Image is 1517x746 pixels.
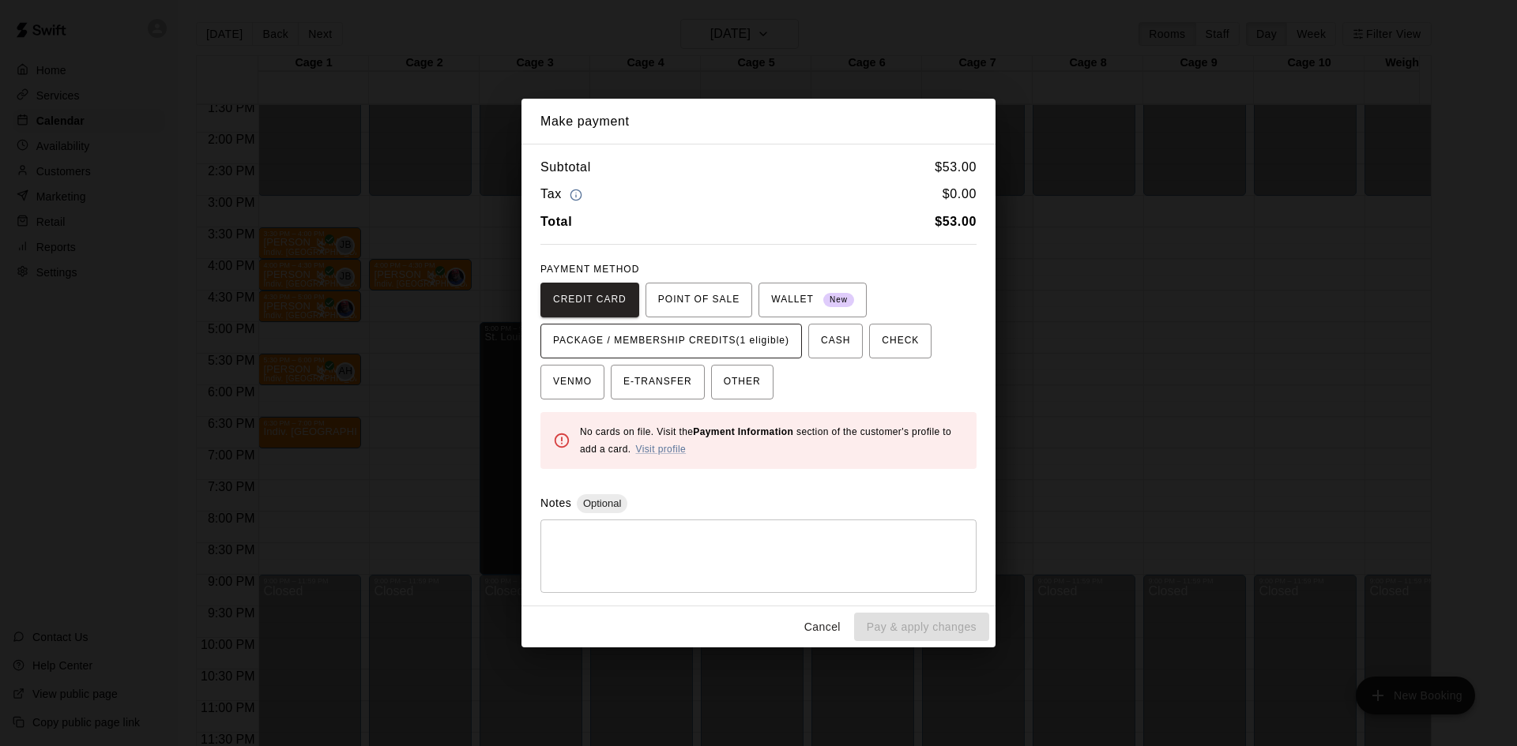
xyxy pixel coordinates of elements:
span: PACKAGE / MEMBERSHIP CREDITS (1 eligible) [553,328,789,354]
span: WALLET [771,287,854,313]
button: VENMO [540,365,604,399]
button: WALLET New [758,283,867,317]
button: CHECK [869,324,932,358]
h6: $ 53.00 [935,157,977,178]
span: PAYMENT METHOD [540,264,639,275]
span: CHECK [882,328,919,354]
button: E-TRANSFER [611,365,705,399]
span: OTHER [724,369,761,395]
span: No cards on file. Visit the section of the customer's profile to add a card. [580,426,951,455]
h6: $ 0.00 [943,184,977,205]
h6: Tax [540,184,586,205]
button: POINT OF SALE [646,283,752,317]
span: Optional [577,497,627,509]
b: Total [540,215,572,228]
button: CREDIT CARD [540,283,639,317]
h2: Make payment [521,99,996,144]
button: Cancel [797,613,848,642]
span: CASH [821,328,850,354]
span: New [823,290,854,311]
h6: Subtotal [540,157,591,178]
label: Notes [540,497,571,509]
span: CREDIT CARD [553,287,627,313]
button: CASH [808,324,863,358]
a: Visit profile [635,444,686,455]
b: Payment Information [693,426,793,437]
span: E-TRANSFER [623,369,692,395]
button: OTHER [711,365,774,399]
span: VENMO [553,369,592,395]
button: PACKAGE / MEMBERSHIP CREDITS(1 eligible) [540,324,802,358]
span: POINT OF SALE [658,287,740,313]
b: $ 53.00 [935,215,977,228]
